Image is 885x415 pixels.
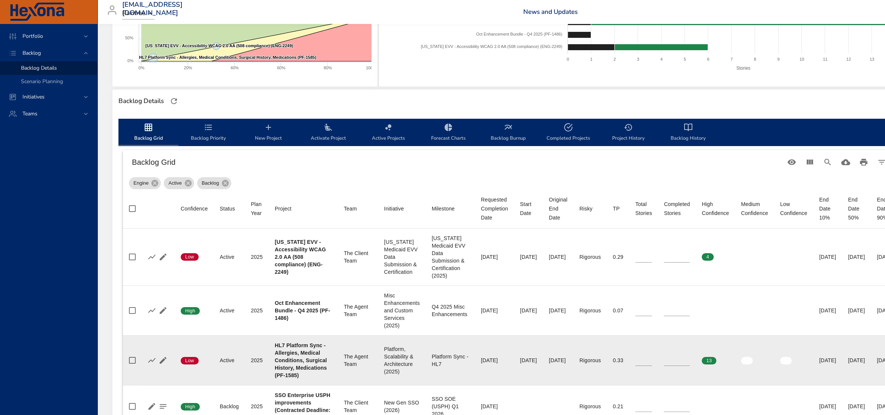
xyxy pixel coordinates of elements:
text: 60% [277,66,285,70]
button: Edit Project Details [157,355,169,366]
div: [US_STATE] Medicaid EVV Data Submission & Certification [384,238,420,276]
div: Misc Enhancements and Custom Services (2025) [384,292,420,329]
div: Backlog Details [116,95,166,107]
span: Backlog History [663,123,714,143]
div: Sort [580,204,593,213]
div: [US_STATE] Medicaid EVV Data Submission & Certification (2025) [432,234,469,279]
button: Edit Project Details [146,401,157,412]
div: Sort [635,200,652,218]
div: [DATE] [848,307,865,314]
text: 9 [777,57,779,61]
div: Active [220,357,239,364]
span: Backlog [16,49,47,57]
div: [DATE] [549,357,567,364]
button: Show Burnup [146,355,157,366]
span: Low [181,254,199,260]
span: 0 [780,357,792,364]
text: 5 [684,57,686,61]
div: Original End Date [549,195,567,222]
div: [DATE] [549,253,567,261]
div: [DATE] [481,403,508,410]
text: 1 [590,57,592,61]
text: [US_STATE] EVV - Accessibility WCAG 2.0 AA (508 compliance) (ENG-2249) [421,44,562,49]
div: Backlog [197,177,231,189]
div: 2025 [251,307,263,314]
text: 20% [184,66,192,70]
text: 0% [138,66,144,70]
div: [DATE] [520,357,537,364]
div: Plan Year [251,200,263,218]
text: 3 [637,57,639,61]
button: Show Burnup [146,305,157,316]
text: 2 [614,57,616,61]
div: [DATE] [549,307,567,314]
text: Oct Enhancement Bundle - Q4 2025 (PF-1486) [476,32,562,36]
div: Requested Completion Date [481,195,508,222]
div: [DATE] [520,253,537,261]
div: End Date 50% [848,195,865,222]
span: New Project [243,123,294,143]
span: 0 [741,254,753,260]
h6: Backlog Grid [132,156,783,168]
div: Sort [520,200,537,218]
div: 2025 [251,253,263,261]
div: Sort [664,200,690,218]
span: 13 [702,357,716,364]
div: Sort [613,204,620,213]
span: High Confidence [702,200,729,218]
button: View Columns [801,153,819,171]
div: Status [220,204,235,213]
span: Initiative [384,204,420,213]
div: Active [164,177,194,189]
span: Completed Projects [543,123,594,143]
span: Teams [16,110,43,117]
div: Raintree [122,7,154,19]
div: Rigorous [580,403,601,410]
div: Completed Stories [664,200,690,218]
span: Backlog Details [21,64,57,72]
div: 2025 [251,357,263,364]
text: 0 [567,57,569,61]
span: Start Date [520,200,537,218]
span: Backlog Burnup [483,123,534,143]
span: Project History [603,123,654,143]
div: Confidence [181,204,208,213]
button: Download CSV [837,153,855,171]
div: [DATE] [819,403,836,410]
div: Team [344,204,357,213]
div: Project [275,204,292,213]
div: Rigorous [580,357,601,364]
text: 12 [846,57,851,61]
span: Milestone [432,204,469,213]
text: 0% [127,58,133,63]
button: Project Notes [157,401,169,412]
div: Sort [702,200,729,218]
div: TP [613,204,620,213]
div: Active [220,253,239,261]
button: Show Burnup [146,251,157,263]
span: Low [181,357,199,364]
span: High [181,308,200,314]
div: Active [220,307,239,314]
div: Sort [220,204,235,213]
span: Active Projects [363,123,414,143]
text: 13 [870,57,874,61]
div: [DATE] [520,307,537,314]
text: Stories [736,65,750,70]
span: Initiatives [16,93,51,100]
div: Medium Confidence [741,200,768,218]
text: [US_STATE] EVV - Accessibility WCAG 2.0 AA (508 compliance) (ENG-2249) [145,43,293,48]
span: Backlog [197,179,223,187]
div: The Agent Team [344,303,372,318]
span: Engine [129,179,153,187]
div: [DATE] [481,307,508,314]
button: Refresh Page [168,96,180,107]
span: Active [164,179,186,187]
div: 0.33 [613,357,623,364]
span: Portfolio [16,33,49,40]
div: 0.07 [613,307,623,314]
div: Rigorous [580,253,601,261]
div: Sort [432,204,455,213]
